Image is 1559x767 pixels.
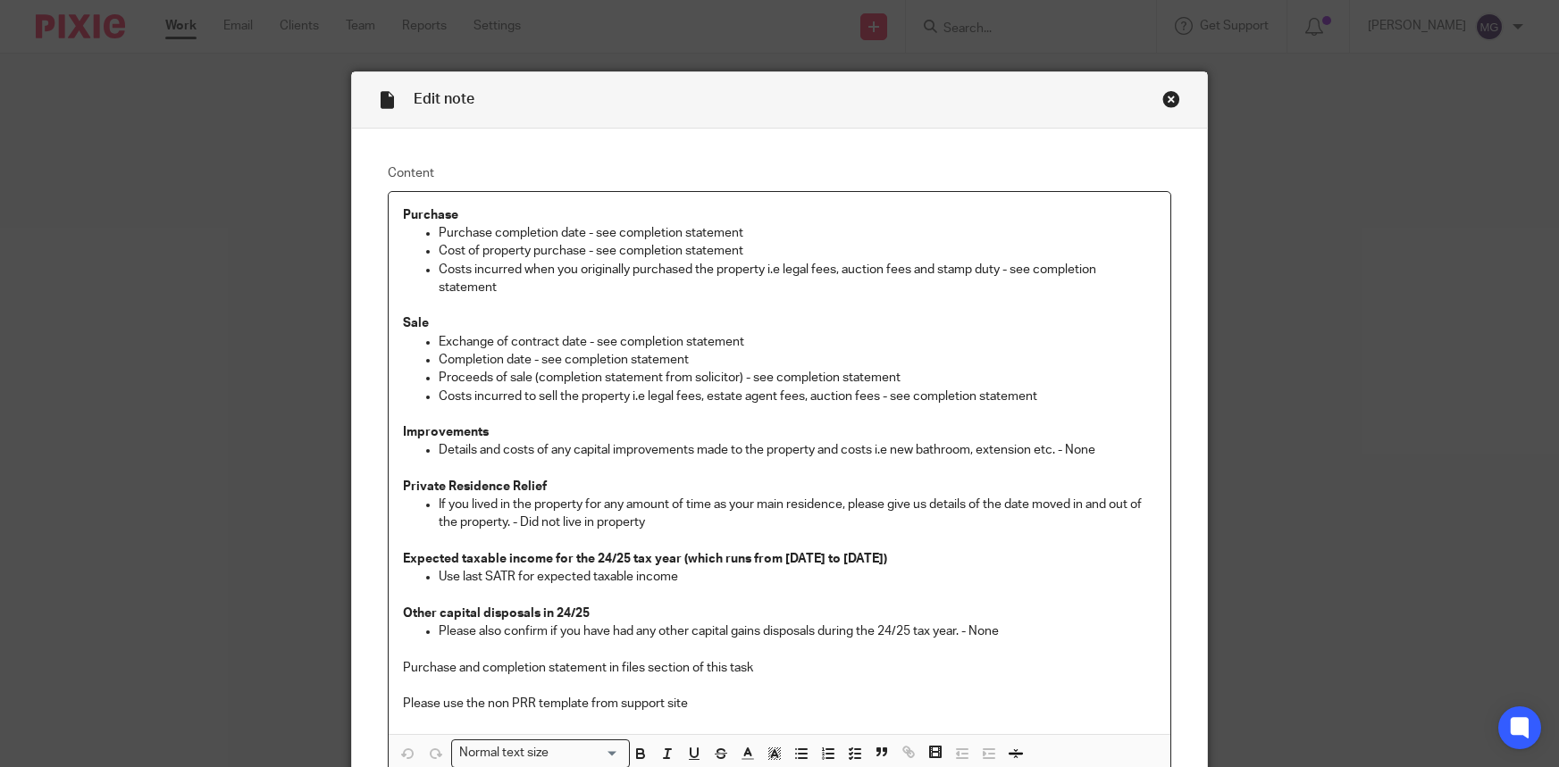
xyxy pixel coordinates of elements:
[403,607,590,620] strong: Other capital disposals in 24/25
[403,317,429,329] strong: Sale
[403,695,1157,713] p: Please use the non PRR template from support site
[439,388,1157,405] p: Costs incurred to sell the property i.e legal fees, estate agent fees, auction fees - see complet...
[439,622,1157,640] p: Please also confirm if you have had any other capital gains disposals during the 24/25 tax year. ...
[451,739,630,767] div: Search for option
[403,426,489,438] strong: Improvements
[388,164,1172,182] label: Content
[456,744,553,763] span: Normal text size
[403,659,1157,677] p: Purchase and completion statement in files section of this task
[439,369,1157,387] p: Proceeds of sale (completion statement from solicitor) - see completion statement
[439,224,1157,242] p: Purchase completion date - see completion statement
[403,209,458,221] strong: Purchase
[439,261,1157,297] p: Costs incurred when you originally purchased the property i.e legal fees, auction fees and stamp ...
[403,480,547,493] strong: Private Residence Relief
[439,568,1157,586] p: Use last SATR for expected taxable income
[414,92,474,106] span: Edit note
[439,441,1157,459] p: Details and costs of any capital improvements made to the property and costs i.e new bathroom, ex...
[439,496,1157,532] p: If you lived in the property for any amount of time as your main residence, please give us detail...
[1162,90,1180,108] div: Close this dialog window
[439,351,1157,369] p: Completion date - see completion statement
[403,553,887,565] strong: Expected taxable income for the 24/25 tax year (which runs from [DATE] to [DATE])
[555,744,619,763] input: Search for option
[439,333,1157,351] p: Exchange of contract date - see completion statement
[439,242,1157,260] p: Cost of property purchase - see completion statement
